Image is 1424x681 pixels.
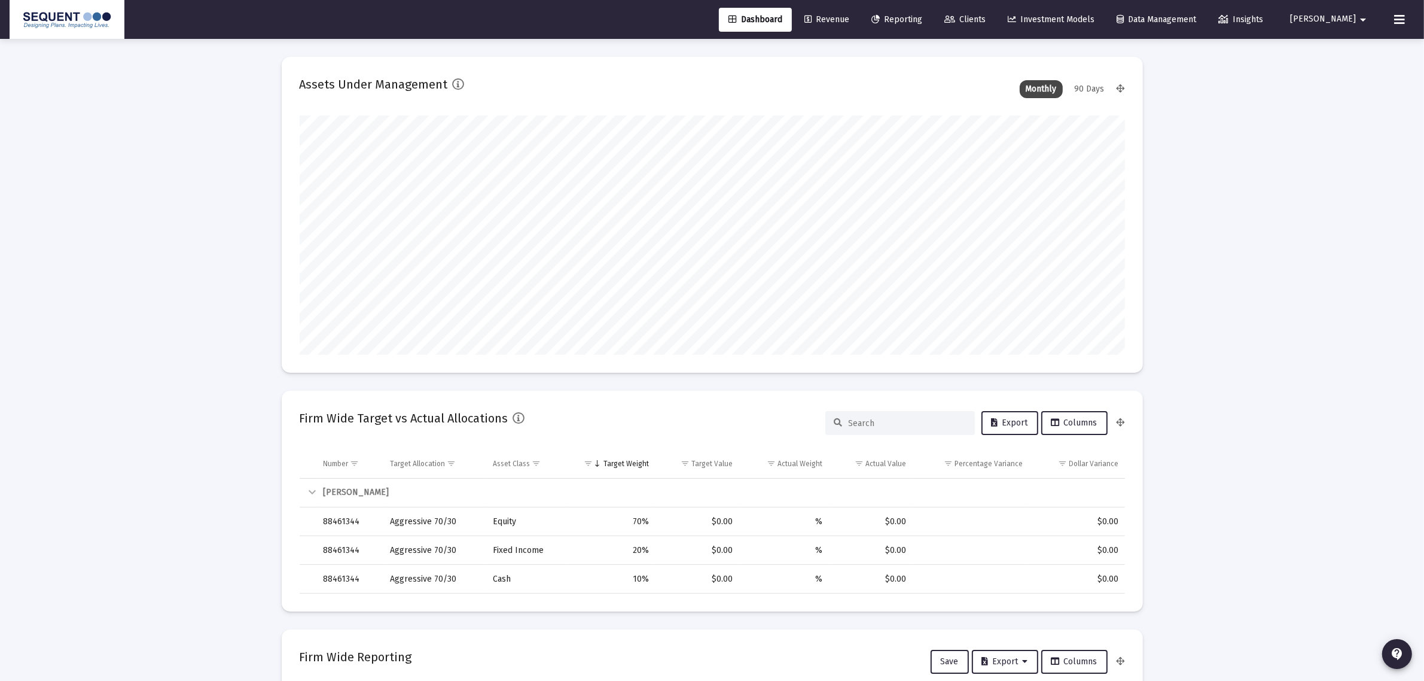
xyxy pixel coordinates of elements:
[1035,516,1119,528] div: $0.00
[1069,459,1119,469] div: Dollar Variance
[571,545,649,557] div: 20%
[1218,14,1263,25] span: Insights
[661,516,733,528] div: $0.00
[1276,7,1385,31] button: [PERSON_NAME]
[982,656,1028,667] span: Export
[603,459,649,469] div: Target Weight
[912,449,1029,478] td: Column Percentage Variance
[1209,8,1273,32] a: Insights
[955,459,1023,469] div: Percentage Variance
[739,449,828,478] td: Column Actual Weight
[324,487,1119,498] div: [PERSON_NAME]
[691,459,733,469] div: Target Value
[871,14,922,25] span: Reporting
[865,459,906,469] div: Actual Value
[828,449,912,478] td: Column Actual Value
[745,516,822,528] div: %
[777,459,822,469] div: Actual Weight
[324,459,349,469] div: Number
[1008,14,1094,25] span: Investment Models
[390,459,445,469] div: Target Allocation
[1051,418,1097,428] span: Columns
[981,411,1038,435] button: Export
[1020,80,1063,98] div: Monthly
[318,507,384,536] td: 88461344
[384,536,487,565] td: Aggressive 70/30
[944,459,953,468] span: Show filter options for column 'Percentage Variance'
[862,8,932,32] a: Reporting
[1107,8,1206,32] a: Data Management
[834,573,906,585] div: $0.00
[655,449,739,478] td: Column Target Value
[532,459,541,468] span: Show filter options for column 'Asset Class'
[384,507,487,536] td: Aggressive 70/30
[571,516,649,528] div: 70%
[584,459,593,468] span: Show filter options for column 'Target Weight'
[350,459,359,468] span: Show filter options for column 'Number'
[318,565,384,594] td: 88461344
[487,536,565,565] td: Fixed Income
[944,14,986,25] span: Clients
[1390,647,1404,661] mat-icon: contact_support
[745,545,822,557] div: %
[855,459,864,468] span: Show filter options for column 'Actual Value'
[728,14,782,25] span: Dashboard
[300,479,318,507] td: Collapse
[1356,8,1370,32] mat-icon: arrow_drop_down
[300,647,412,667] h2: Firm Wide Reporting
[767,459,776,468] span: Show filter options for column 'Actual Weight'
[795,8,859,32] a: Revenue
[487,507,565,536] td: Equity
[487,565,565,594] td: Cash
[681,459,690,468] span: Show filter options for column 'Target Value'
[384,565,487,594] td: Aggressive 70/30
[804,14,849,25] span: Revenue
[1051,656,1097,667] span: Columns
[447,459,456,468] span: Show filter options for column 'Target Allocation'
[1041,650,1108,674] button: Columns
[300,75,448,94] h2: Assets Under Management
[19,8,115,32] img: Dashboard
[998,8,1104,32] a: Investment Models
[992,418,1028,428] span: Export
[719,8,792,32] a: Dashboard
[1029,449,1125,478] td: Column Dollar Variance
[571,573,649,585] div: 10%
[318,536,384,565] td: 88461344
[384,449,487,478] td: Column Target Allocation
[745,573,822,585] div: %
[493,459,530,469] div: Asset Class
[834,516,906,528] div: $0.00
[300,449,1125,594] div: Data grid
[1035,573,1119,585] div: $0.00
[661,573,733,585] div: $0.00
[1041,411,1108,435] button: Columns
[661,545,733,557] div: $0.00
[487,449,565,478] td: Column Asset Class
[931,650,969,674] button: Save
[935,8,995,32] a: Clients
[1290,14,1356,25] span: [PERSON_NAME]
[1069,80,1111,98] div: 90 Days
[834,545,906,557] div: $0.00
[1035,545,1119,557] div: $0.00
[300,409,508,428] h2: Firm Wide Target vs Actual Allocations
[1117,14,1196,25] span: Data Management
[318,449,384,478] td: Column Number
[941,656,959,667] span: Save
[1059,459,1068,468] span: Show filter options for column 'Dollar Variance'
[972,650,1038,674] button: Export
[849,418,966,428] input: Search
[565,449,655,478] td: Column Target Weight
